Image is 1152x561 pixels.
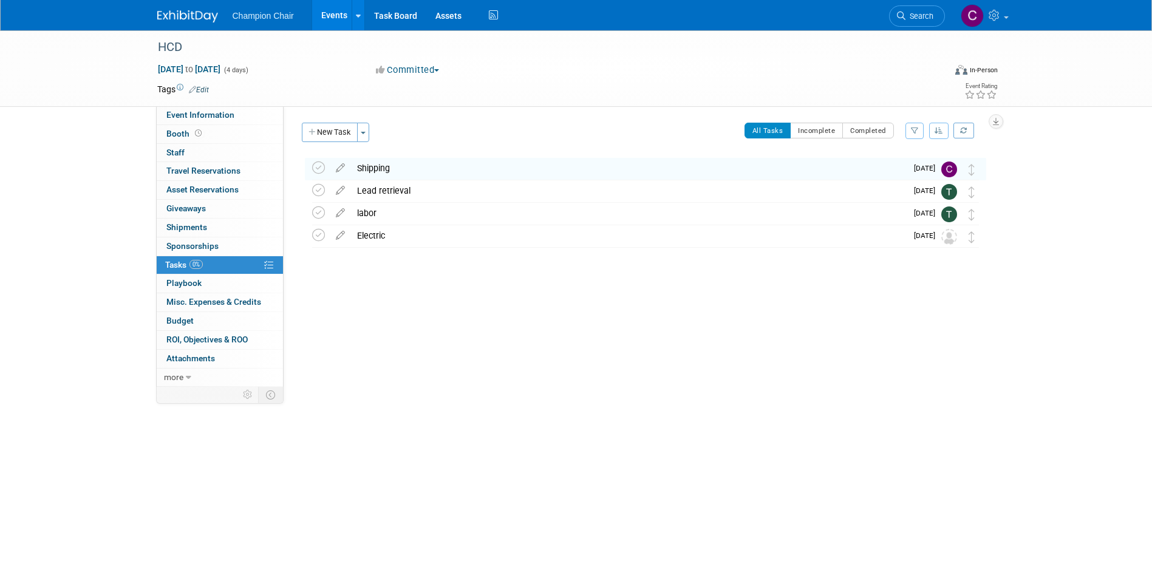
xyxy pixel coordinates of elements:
[166,222,207,232] span: Shipments
[165,260,203,270] span: Tasks
[351,225,907,246] div: Electric
[166,241,219,251] span: Sponsorships
[157,331,283,349] a: ROI, Objectives & ROO
[189,86,209,94] a: Edit
[905,12,933,21] span: Search
[157,181,283,199] a: Asset Reservations
[154,36,927,58] div: HCD
[166,203,206,213] span: Giveaways
[914,231,941,240] span: [DATE]
[193,129,204,138] span: Booth not reserved yet
[157,293,283,311] a: Misc. Expenses & Credits
[166,148,185,157] span: Staff
[969,209,975,220] i: Move task
[166,335,248,344] span: ROI, Objectives & ROO
[914,186,941,195] span: [DATE]
[166,278,202,288] span: Playbook
[914,209,941,217] span: [DATE]
[157,274,283,293] a: Playbook
[166,316,194,325] span: Budget
[157,10,218,22] img: ExhibitDay
[351,158,907,178] div: Shipping
[157,312,283,330] a: Budget
[157,200,283,218] a: Giveaways
[157,256,283,274] a: Tasks0%
[330,230,351,241] a: edit
[955,65,967,75] img: Format-Inperson.png
[223,66,248,74] span: (4 days)
[166,353,215,363] span: Attachments
[842,123,894,138] button: Completed
[372,64,444,76] button: Committed
[961,4,984,27] img: Chris Kiscellus
[157,83,209,95] td: Tags
[157,369,283,387] a: more
[258,387,283,403] td: Toggle Event Tabs
[233,11,294,21] span: Champion Chair
[166,297,261,307] span: Misc. Expenses & Credits
[157,162,283,180] a: Travel Reservations
[790,123,843,138] button: Incomplete
[330,185,351,196] a: edit
[964,83,997,89] div: Event Rating
[164,372,183,382] span: more
[166,166,240,175] span: Travel Reservations
[941,229,957,245] img: Unassigned
[302,123,358,142] button: New Task
[873,63,998,81] div: Event Format
[969,186,975,198] i: Move task
[157,106,283,124] a: Event Information
[889,5,945,27] a: Search
[745,123,791,138] button: All Tasks
[157,144,283,162] a: Staff
[157,350,283,368] a: Attachments
[953,123,974,138] a: Refresh
[166,185,239,194] span: Asset Reservations
[183,64,195,74] span: to
[166,110,234,120] span: Event Information
[914,164,941,172] span: [DATE]
[157,237,283,256] a: Sponsorships
[969,231,975,243] i: Move task
[157,64,221,75] span: [DATE] [DATE]
[941,161,957,177] img: Chris Kiscellus
[969,66,998,75] div: In-Person
[330,208,351,219] a: edit
[941,206,957,222] img: Tara Bauer
[351,203,907,223] div: labor
[941,184,957,200] img: Tara Bauer
[157,219,283,237] a: Shipments
[157,125,283,143] a: Booth
[189,260,203,269] span: 0%
[969,164,975,175] i: Move task
[166,129,204,138] span: Booth
[330,163,351,174] a: edit
[351,180,907,201] div: Lead retrieval
[237,387,259,403] td: Personalize Event Tab Strip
